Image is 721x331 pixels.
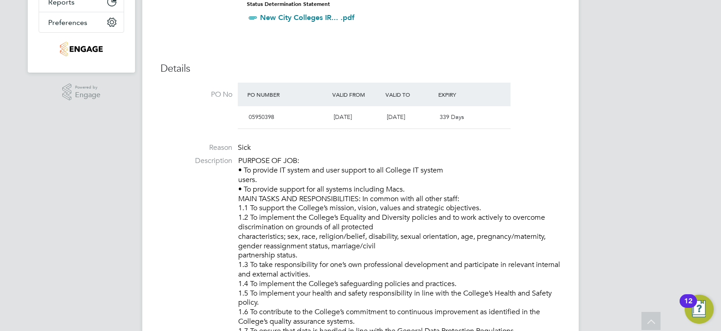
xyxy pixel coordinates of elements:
h3: Details [160,62,561,75]
div: Valid To [383,86,436,103]
a: Powered byEngage [62,84,101,101]
span: Engage [75,91,100,99]
span: 05950398 [249,113,274,121]
div: 12 [684,301,692,313]
span: Sick [238,143,251,152]
strong: Status Determination Statement [247,1,330,7]
button: Open Resource Center, 12 new notifications [685,295,714,324]
label: Description [160,156,232,166]
span: Preferences [48,18,87,27]
div: Valid From [330,86,383,103]
label: PO No [160,90,232,99]
div: Expiry [436,86,489,103]
span: [DATE] [387,113,405,121]
img: jambo-logo-retina.png [60,42,102,56]
label: Reason [160,143,232,153]
button: Preferences [39,12,124,32]
a: New City Colleges IR... .pdf [260,13,355,22]
div: PO Number [245,86,330,103]
span: Powered by [75,84,100,91]
span: 339 Days [440,113,464,121]
a: Go to home page [39,42,124,56]
span: [DATE] [334,113,352,121]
